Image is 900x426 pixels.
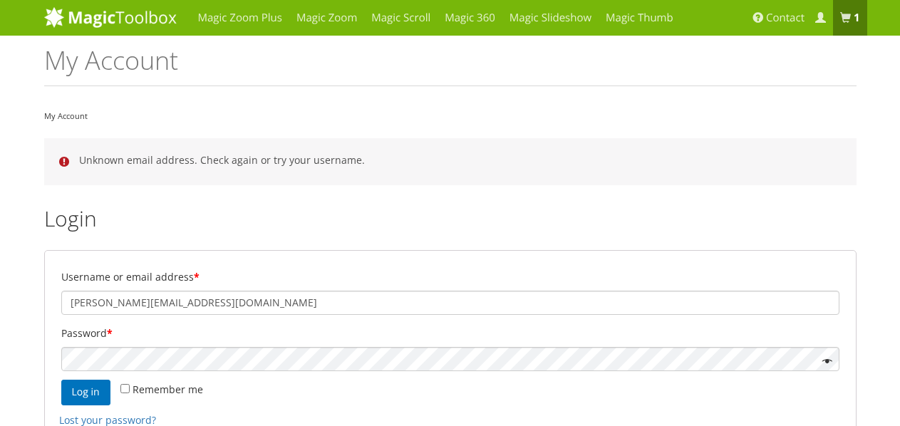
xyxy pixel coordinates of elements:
[133,383,203,396] span: Remember me
[44,46,857,86] h1: My Account
[44,207,857,230] h2: Login
[79,152,837,168] li: Unknown email address. Check again or try your username.
[854,11,860,25] b: 1
[44,6,177,28] img: MagicToolbox.com - Image tools for your website
[44,108,857,124] nav: My Account
[766,11,805,25] span: Contact
[61,380,110,405] button: Log in
[61,267,839,287] label: Username or email address
[120,384,130,393] input: Remember me
[61,323,839,343] label: Password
